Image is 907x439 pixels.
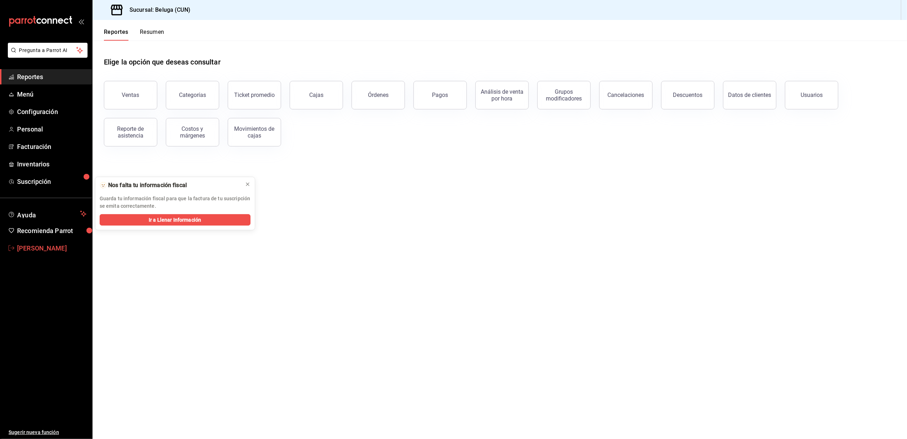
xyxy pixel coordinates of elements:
button: Resumen [140,29,164,41]
div: Costos y márgenes [170,125,215,139]
div: Reporte de asistencia [109,125,153,139]
div: navigation tabs [104,29,164,41]
button: Órdenes [352,81,405,109]
button: Ir a Llenar Información [100,214,251,226]
button: Grupos modificadores [537,81,591,109]
button: Ventas [104,81,157,109]
span: Recomienda Parrot [17,226,86,236]
div: Datos de clientes [728,92,771,98]
button: open_drawer_menu [78,19,84,24]
button: Reporte de asistencia [104,118,157,146]
div: Ticket promedio [234,92,275,98]
button: Movimientos de cajas [228,118,281,146]
div: Cajas [309,92,323,98]
span: Inventarios [17,159,86,169]
a: Pregunta a Parrot AI [5,52,88,59]
p: Guarda tu información fiscal para que la factura de tu suscripción se emita correctamente. [100,195,251,210]
button: Ticket promedio [228,81,281,109]
span: Reportes [17,72,86,82]
button: Reportes [104,29,128,41]
div: Pagos [432,92,448,98]
span: Personal [17,124,86,134]
div: Cancelaciones [608,92,644,98]
div: Ventas [122,92,139,98]
button: Descuentos [661,81,714,109]
h3: Sucursal: Beluga (CUN) [124,6,190,14]
div: Descuentos [673,92,703,98]
button: Usuarios [785,81,838,109]
button: Pagos [413,81,467,109]
span: Facturación [17,142,86,151]
span: Suscripción [17,177,86,186]
div: Órdenes [368,92,389,98]
button: Cancelaciones [599,81,653,109]
span: Sugerir nueva función [9,429,86,436]
div: Grupos modificadores [542,88,586,102]
button: Cajas [290,81,343,109]
div: Movimientos de cajas [232,125,276,139]
button: Pregunta a Parrot AI [8,43,88,58]
div: Categorías [179,92,206,98]
div: Análisis de venta por hora [480,88,524,102]
button: Categorías [166,81,219,109]
span: Menú [17,89,86,99]
div: Usuarios [801,92,823,98]
div: 🫥 Nos falta tu información fiscal [100,181,239,189]
button: Datos de clientes [723,81,776,109]
h1: Elige la opción que deseas consultar [104,57,221,67]
span: [PERSON_NAME] [17,243,86,253]
span: Ayuda [17,210,77,218]
span: Pregunta a Parrot AI [19,47,77,54]
span: Ir a Llenar Información [149,216,201,224]
button: Costos y márgenes [166,118,219,146]
span: Configuración [17,107,86,117]
button: Análisis de venta por hora [475,81,529,109]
